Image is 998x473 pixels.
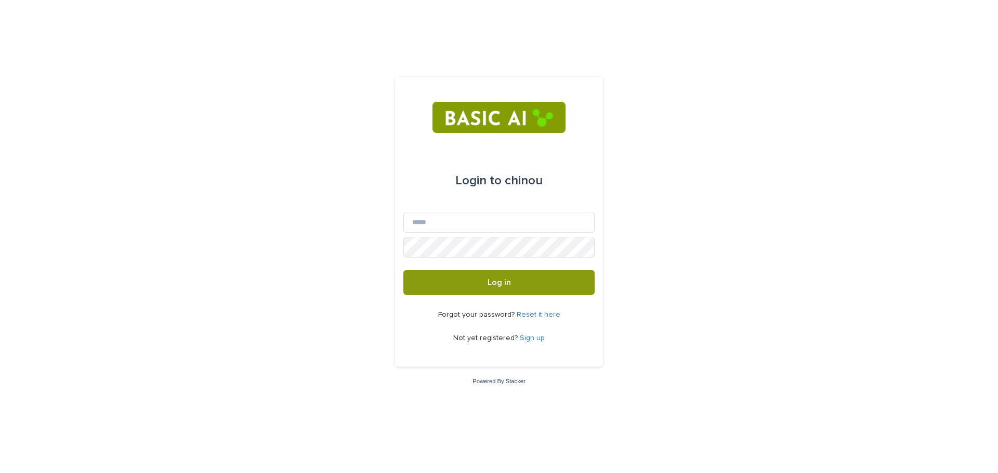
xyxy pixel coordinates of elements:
span: Log in [488,278,511,287]
img: RtIB8pj2QQiOZo6waziI [432,102,565,133]
div: chinou [455,166,543,195]
a: Reset it here [517,311,560,318]
button: Log in [403,270,595,295]
span: Forgot your password? [438,311,517,318]
span: Not yet registered? [453,334,520,342]
a: Sign up [520,334,545,342]
span: Login to [455,174,502,187]
a: Powered By Stacker [472,378,525,384]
